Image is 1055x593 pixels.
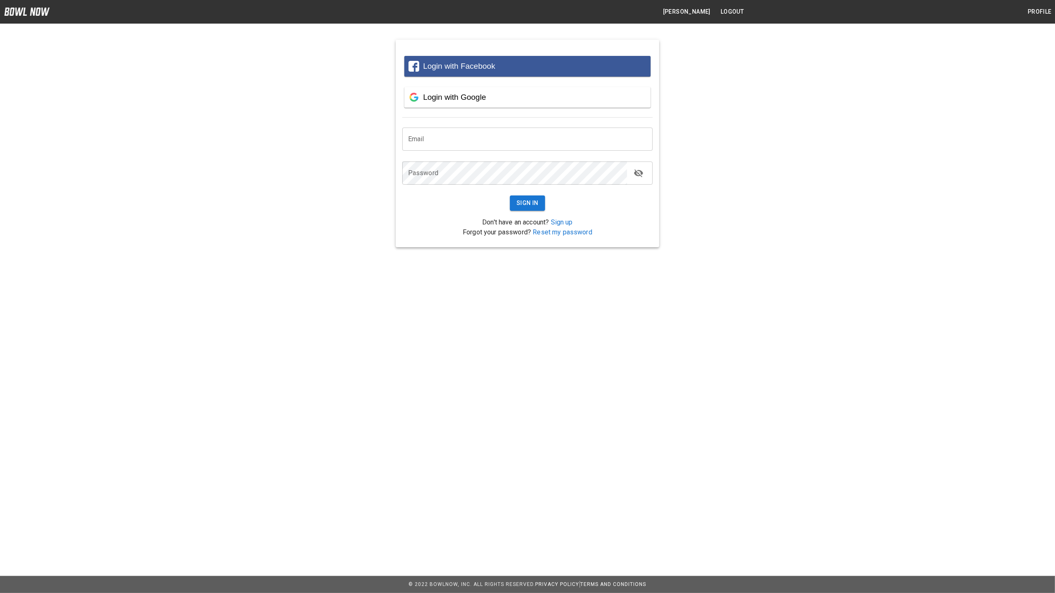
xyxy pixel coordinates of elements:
[535,581,579,587] a: Privacy Policy
[533,228,592,236] a: Reset my password
[510,195,545,211] button: Sign In
[423,93,486,101] span: Login with Google
[423,62,495,70] span: Login with Facebook
[409,581,535,587] span: © 2022 BowlNow, Inc. All Rights Reserved.
[1024,4,1055,19] button: Profile
[551,218,573,226] a: Sign up
[581,581,646,587] a: Terms and Conditions
[404,87,651,108] button: Login with Google
[717,4,747,19] button: Logout
[630,165,647,181] button: toggle password visibility
[404,56,651,77] button: Login with Facebook
[660,4,714,19] button: [PERSON_NAME]
[402,217,653,227] p: Don't have an account?
[402,227,653,237] p: Forgot your password?
[4,7,50,16] img: logo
